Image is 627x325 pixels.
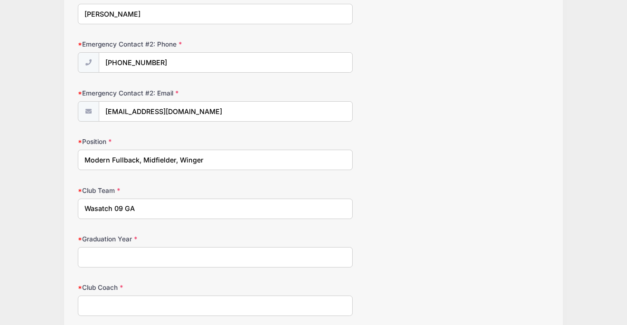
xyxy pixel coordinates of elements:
input: email@email.com [99,101,353,122]
label: Emergency Contact #2: Phone [78,39,235,49]
label: Emergency Contact #2: Email [78,88,235,98]
input: (xxx) xxx-xxxx [99,52,353,73]
label: Graduation Year [78,234,235,244]
label: Club Coach [78,283,235,292]
label: Position [78,137,235,146]
label: Club Team [78,186,235,195]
